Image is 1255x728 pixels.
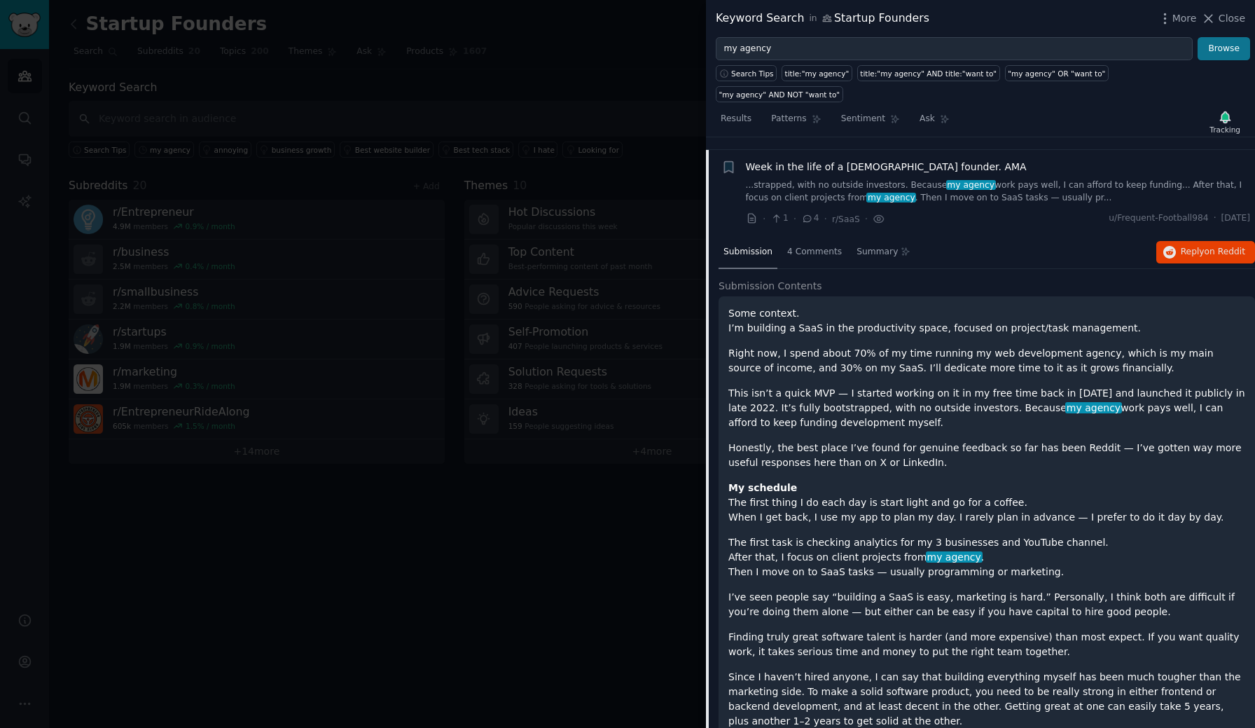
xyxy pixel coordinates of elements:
button: More [1158,11,1197,26]
span: my agency [1065,402,1122,413]
a: title:"my agency" [782,65,852,81]
p: Honestly, the best place I’ve found for genuine feedback so far has been Reddit — I’ve gotten way... [728,441,1245,470]
span: Results [721,113,751,125]
span: 4 Comments [787,246,842,259]
span: in [809,13,817,25]
span: · [763,212,765,226]
span: [DATE] [1221,212,1250,225]
div: title:"my agency" AND title:"want to" [860,69,997,78]
div: Tracking [1209,125,1240,135]
span: on Reddit [1205,247,1245,256]
span: 1 [770,212,788,225]
a: ...strapped, with no outside investors. Becausemy agencywork pays well, I can afford to keep fund... [746,179,1251,204]
div: "my agency" AND NOT "want to" [719,90,840,99]
p: The first thing I do each day is start light and go for a coffee. When I get back, I use my app t... [728,481,1245,525]
p: This isn’t a quick MVP — I started working on it in my free time back in [DATE] and launched it p... [728,386,1245,430]
div: title:"my agency" [785,69,850,78]
a: Week in the life of a [DEMOGRAPHIC_DATA] founder. AMA [746,160,1027,174]
a: title:"my agency" AND title:"want to" [857,65,1000,81]
span: u/Frequent-Football984 [1109,212,1208,225]
span: r/SaaS [832,214,860,224]
input: Try a keyword related to your business [716,37,1193,61]
span: Patterns [771,113,806,125]
p: Finding truly great software talent is harder (and more expensive) than most expect. If you want ... [728,630,1245,659]
span: More [1172,11,1197,26]
button: Replyon Reddit [1156,241,1255,263]
p: I’ve seen people say “building a SaaS is easy, marketing is hard.” Personally, I think both are d... [728,590,1245,619]
p: The first task is checking analytics for my 3 businesses and YouTube channel. After that, I focus... [728,535,1245,579]
div: Keyword Search Startup Founders [716,10,929,27]
span: my agency [946,180,996,190]
span: · [1214,212,1216,225]
a: Results [716,108,756,137]
span: Search Tips [731,69,774,78]
button: Close [1201,11,1245,26]
a: Sentiment [836,108,905,137]
span: · [824,212,827,226]
p: Some context. I’m building a SaaS in the productivity space, focused on project/task management. [728,306,1245,336]
span: my agency [866,193,916,202]
span: Submission [723,246,772,259]
span: Reply [1181,246,1245,259]
span: Sentiment [841,113,885,125]
span: 4 [801,212,819,225]
span: · [865,212,868,226]
a: "my agency" AND NOT "want to" [716,86,843,102]
a: Ask [915,108,955,137]
button: Browse [1198,37,1250,61]
span: my agency [926,551,983,563]
strong: My schedule [728,482,797,493]
button: Tracking [1205,107,1245,137]
span: Summary [857,246,898,259]
span: Close [1219,11,1245,26]
button: Search Tips [716,65,777,81]
span: Submission Contents [719,279,822,294]
a: "my agency" OR "want to" [1005,65,1109,81]
span: · [793,212,796,226]
div: "my agency" OR "want to" [1008,69,1105,78]
p: Right now, I spend about 70% of my time running my web development agency, which is my main sourc... [728,346,1245,376]
a: Patterns [766,108,826,137]
span: Ask [920,113,935,125]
